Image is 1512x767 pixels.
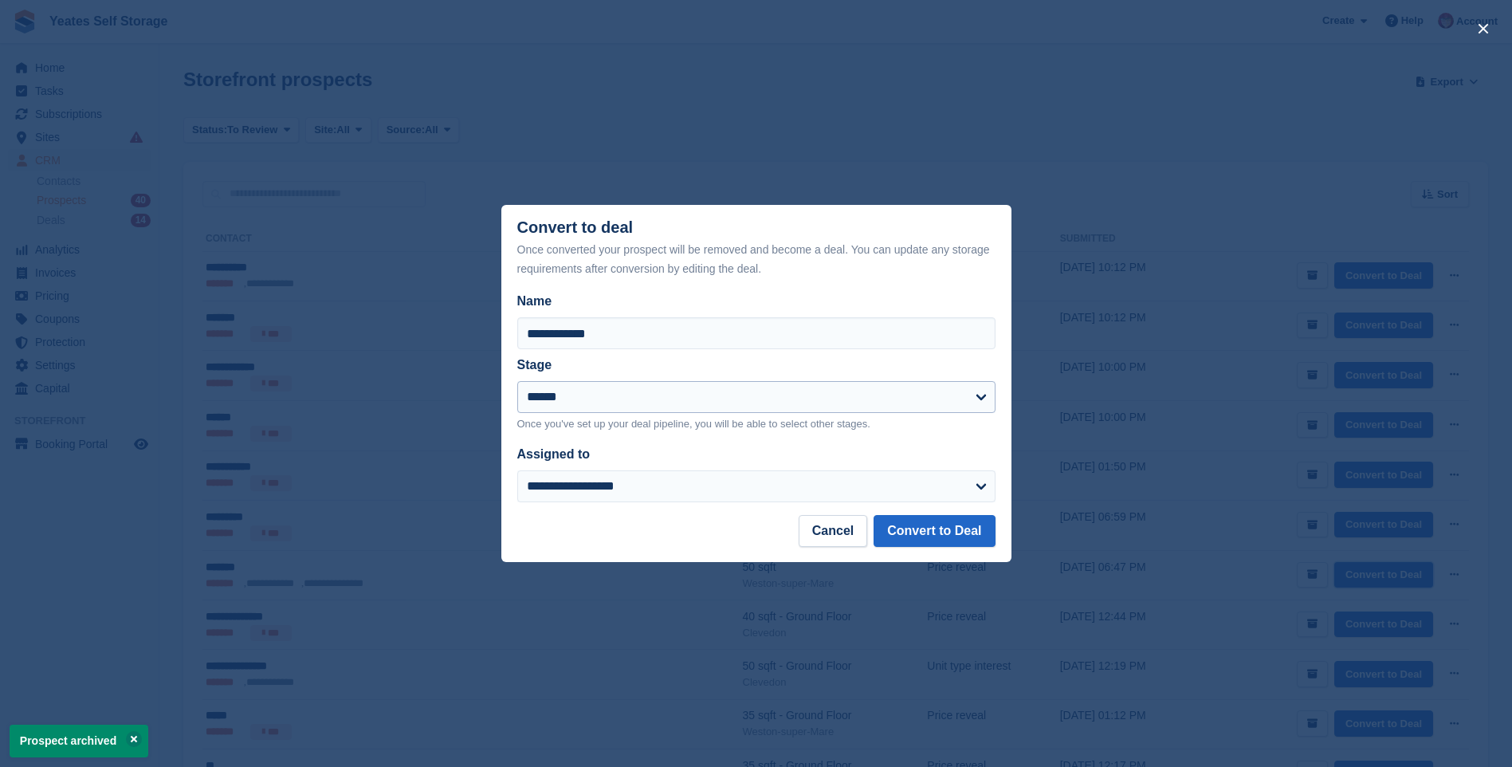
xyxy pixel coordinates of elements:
[517,218,996,278] div: Convert to deal
[799,515,867,547] button: Cancel
[874,515,995,547] button: Convert to Deal
[10,725,148,757] p: Prospect archived
[517,447,591,461] label: Assigned to
[517,416,996,432] p: Once you've set up your deal pipeline, you will be able to select other stages.
[517,240,996,278] div: Once converted your prospect will be removed and become a deal. You can update any storage requir...
[517,358,552,372] label: Stage
[517,292,996,311] label: Name
[1471,16,1496,41] button: close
